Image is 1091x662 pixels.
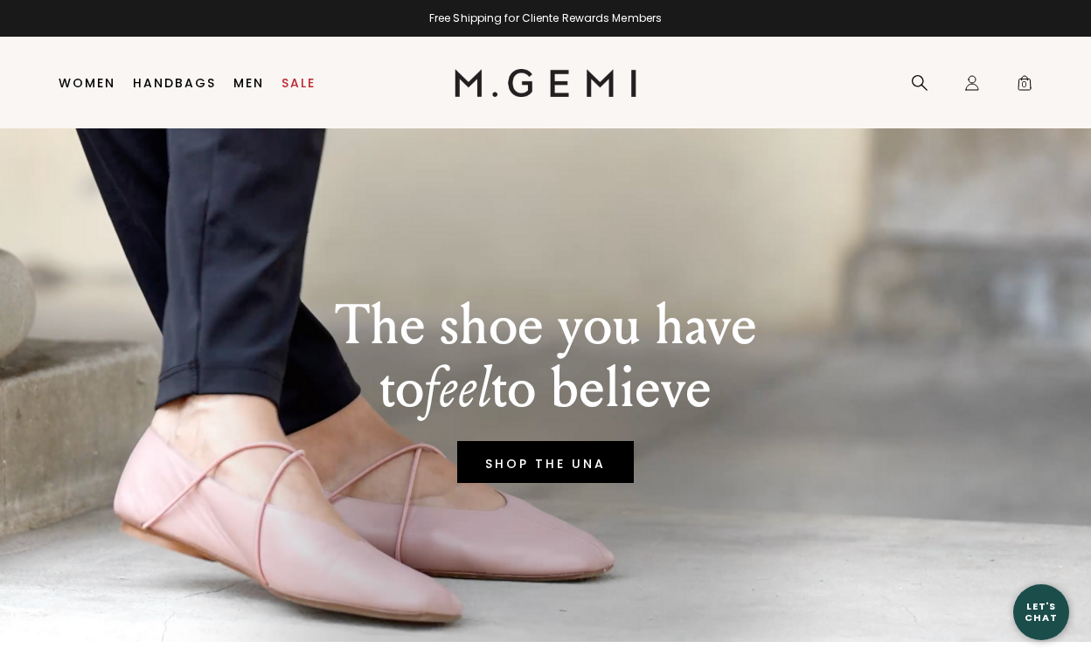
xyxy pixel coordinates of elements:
[59,76,115,90] a: Women
[455,69,637,97] img: M.Gemi
[281,76,316,90] a: Sale
[1013,601,1069,623] div: Let's Chat
[457,441,634,483] a: SHOP THE UNA
[1016,78,1033,95] span: 0
[133,76,216,90] a: Handbags
[335,357,757,420] p: to to believe
[335,294,757,357] p: The shoe you have
[233,76,264,90] a: Men
[424,355,491,422] em: feel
